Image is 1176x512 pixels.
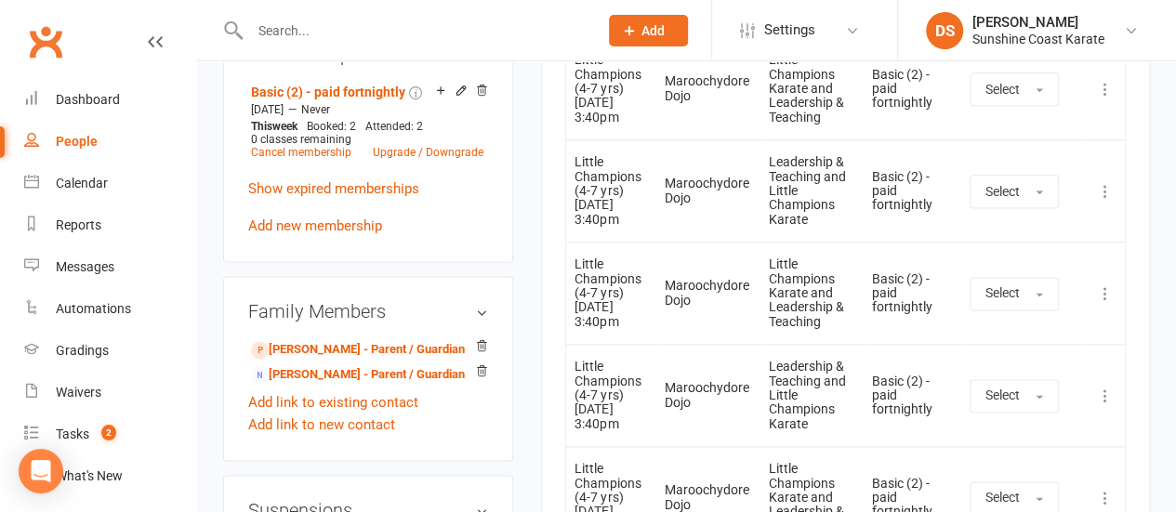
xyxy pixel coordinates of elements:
[970,277,1059,310] button: Select
[251,103,284,116] span: [DATE]
[248,414,395,436] a: Add link to new contact
[566,37,656,139] td: [DATE] 3:40pm
[24,372,196,414] a: Waivers
[665,279,752,308] div: Maroochydore Dojo
[24,79,196,121] a: Dashboard
[365,120,423,133] span: Attended: 2
[609,15,688,46] button: Add
[56,468,123,483] div: What's New
[769,257,855,329] div: Little Champions Karate and Leadership & Teaching
[307,120,356,133] span: Booked: 2
[24,455,196,497] a: What's New
[985,82,1020,97] span: Select
[926,12,963,49] div: DS
[566,139,656,242] td: [DATE] 3:40pm
[22,19,69,65] a: Clubworx
[56,301,131,316] div: Automations
[575,155,648,198] div: Little Champions (4-7 yrs)
[56,176,108,190] div: Calendar
[575,462,648,505] div: Little Champions (4-7 yrs)
[24,204,196,246] a: Reports
[769,360,855,431] div: Leadership & Teaching and Little Champions Karate
[24,330,196,372] a: Gradings
[872,272,953,315] div: Basic (2) - paid fortnightly
[985,490,1020,505] span: Select
[248,301,488,322] h3: Family Members
[373,146,483,159] a: Upgrade / Downgrade
[970,72,1059,106] button: Select
[665,177,752,205] div: Maroochydore Dojo
[56,385,101,400] div: Waivers
[251,85,405,99] a: Basic (2) - paid fortnightly
[872,374,953,417] div: Basic (2) - paid fortnightly
[251,146,351,159] a: Cancel membership
[641,23,665,38] span: Add
[985,387,1020,402] span: Select
[665,74,752,103] div: Maroochydore Dojo
[24,121,196,163] a: People
[24,246,196,288] a: Messages
[665,483,752,512] div: Maroochydore Dojo
[970,175,1059,208] button: Select
[248,180,419,197] a: Show expired memberships
[251,120,272,133] span: This
[665,381,752,410] div: Maroochydore Dojo
[56,92,120,107] div: Dashboard
[970,379,1059,413] button: Select
[301,103,330,116] span: Never
[56,427,89,441] div: Tasks
[566,242,656,344] td: [DATE] 3:40pm
[872,68,953,111] div: Basic (2) - paid fortnightly
[566,344,656,446] td: [DATE] 3:40pm
[575,53,648,96] div: Little Champions (4-7 yrs)
[972,31,1104,47] div: Sunshine Coast Karate
[985,184,1020,199] span: Select
[251,340,465,360] a: [PERSON_NAME] - Parent / Guardian
[764,9,815,51] span: Settings
[56,134,98,149] div: People
[251,133,351,146] span: 0 classes remaining
[769,53,855,125] div: Little Champions Karate and Leadership & Teaching
[872,170,953,213] div: Basic (2) - paid fortnightly
[769,155,855,227] div: Leadership & Teaching and Little Champions Karate
[24,163,196,204] a: Calendar
[972,14,1104,31] div: [PERSON_NAME]
[575,360,648,402] div: Little Champions (4-7 yrs)
[246,102,488,117] div: —
[575,257,648,300] div: Little Champions (4-7 yrs)
[24,288,196,330] a: Automations
[56,343,109,358] div: Gradings
[246,120,302,133] div: week
[251,365,465,385] a: [PERSON_NAME] - Parent / Guardian
[244,18,586,44] input: Search...
[19,449,63,493] div: Open Intercom Messenger
[101,425,116,440] span: 2
[56,217,101,232] div: Reports
[248,391,418,414] a: Add link to existing contact
[24,414,196,455] a: Tasks 2
[56,259,114,274] div: Messages
[985,285,1020,300] span: Select
[248,217,382,234] a: Add new membership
